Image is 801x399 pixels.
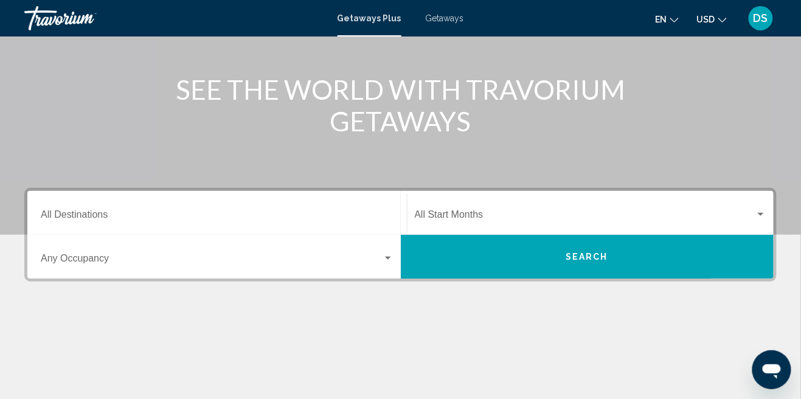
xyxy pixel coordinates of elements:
[745,5,777,31] button: User Menu
[338,13,401,23] a: Getaways Plus
[566,252,608,262] span: Search
[426,13,464,23] a: Getaways
[697,10,727,28] button: Change currency
[697,15,715,24] span: USD
[27,191,774,279] div: Search widget
[401,235,774,279] button: Search
[754,12,768,24] span: DS
[24,6,325,30] a: Travorium
[656,15,667,24] span: en
[752,350,791,389] iframe: Кнопка для запуску вікна повідомлень
[656,10,679,28] button: Change language
[173,74,629,137] h1: SEE THE WORLD WITH TRAVORIUM GETAWAYS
